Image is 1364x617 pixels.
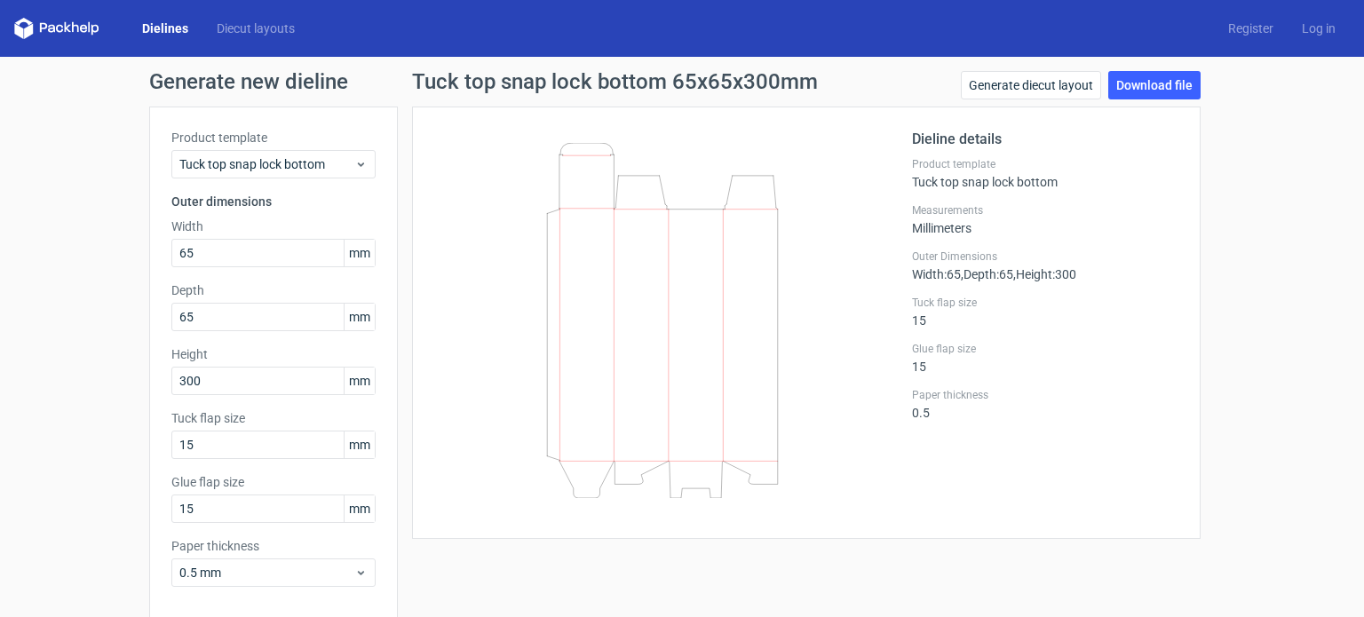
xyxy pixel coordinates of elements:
[912,203,1178,235] div: Millimeters
[912,157,1178,171] label: Product template
[179,564,354,581] span: 0.5 mm
[344,240,375,266] span: mm
[344,495,375,522] span: mm
[912,296,1178,328] div: 15
[171,537,376,555] label: Paper thickness
[961,71,1101,99] a: Generate diecut layout
[1288,20,1350,37] a: Log in
[171,473,376,491] label: Glue flap size
[171,345,376,363] label: Height
[1108,71,1201,99] a: Download file
[344,431,375,458] span: mm
[179,155,354,173] span: Tuck top snap lock bottom
[1013,267,1076,281] span: , Height : 300
[344,304,375,330] span: mm
[912,296,1178,310] label: Tuck flap size
[912,342,1178,356] label: Glue flap size
[128,20,202,37] a: Dielines
[961,267,1013,281] span: , Depth : 65
[912,203,1178,218] label: Measurements
[912,388,1178,420] div: 0.5
[1214,20,1288,37] a: Register
[912,388,1178,402] label: Paper thickness
[912,342,1178,374] div: 15
[912,157,1178,189] div: Tuck top snap lock bottom
[412,71,818,92] h1: Tuck top snap lock bottom 65x65x300mm
[171,281,376,299] label: Depth
[344,368,375,394] span: mm
[912,249,1178,264] label: Outer Dimensions
[171,129,376,146] label: Product template
[171,193,376,210] h3: Outer dimensions
[171,409,376,427] label: Tuck flap size
[912,267,961,281] span: Width : 65
[202,20,309,37] a: Diecut layouts
[912,129,1178,150] h2: Dieline details
[171,218,376,235] label: Width
[149,71,1215,92] h1: Generate new dieline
